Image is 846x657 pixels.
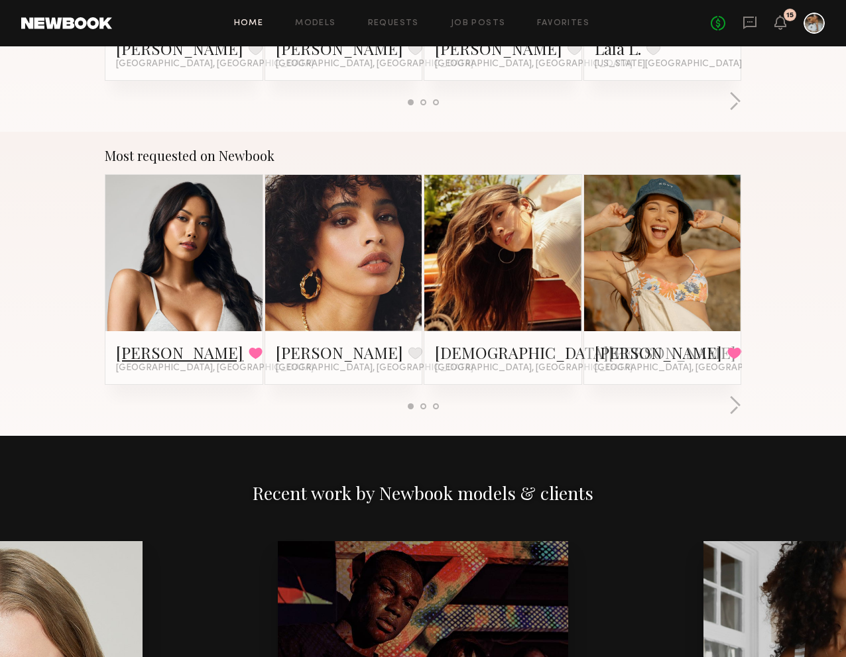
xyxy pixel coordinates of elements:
[595,59,843,70] span: [US_STATE][GEOGRAPHIC_DATA], [GEOGRAPHIC_DATA]
[435,363,633,374] span: [GEOGRAPHIC_DATA], [GEOGRAPHIC_DATA]
[295,19,335,28] a: Models
[786,12,794,19] div: 15
[116,59,314,70] span: [GEOGRAPHIC_DATA], [GEOGRAPHIC_DATA]
[451,19,506,28] a: Job Posts
[276,342,403,363] a: [PERSON_NAME]
[435,342,736,363] a: [DEMOGRAPHIC_DATA][PERSON_NAME]
[234,19,264,28] a: Home
[276,38,403,59] a: [PERSON_NAME]
[595,363,792,374] span: [GEOGRAPHIC_DATA], [GEOGRAPHIC_DATA]
[537,19,589,28] a: Favorites
[368,19,419,28] a: Requests
[276,59,473,70] span: [GEOGRAPHIC_DATA], [GEOGRAPHIC_DATA]
[595,342,722,363] a: [PERSON_NAME]
[435,59,633,70] span: [GEOGRAPHIC_DATA], [GEOGRAPHIC_DATA]
[116,363,314,374] span: [GEOGRAPHIC_DATA], [GEOGRAPHIC_DATA]
[595,38,641,59] a: Lala L.
[435,38,562,59] a: [PERSON_NAME]
[116,342,243,363] a: [PERSON_NAME]
[116,38,243,59] a: [PERSON_NAME]
[276,363,473,374] span: [GEOGRAPHIC_DATA], [GEOGRAPHIC_DATA]
[105,148,741,164] div: Most requested on Newbook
